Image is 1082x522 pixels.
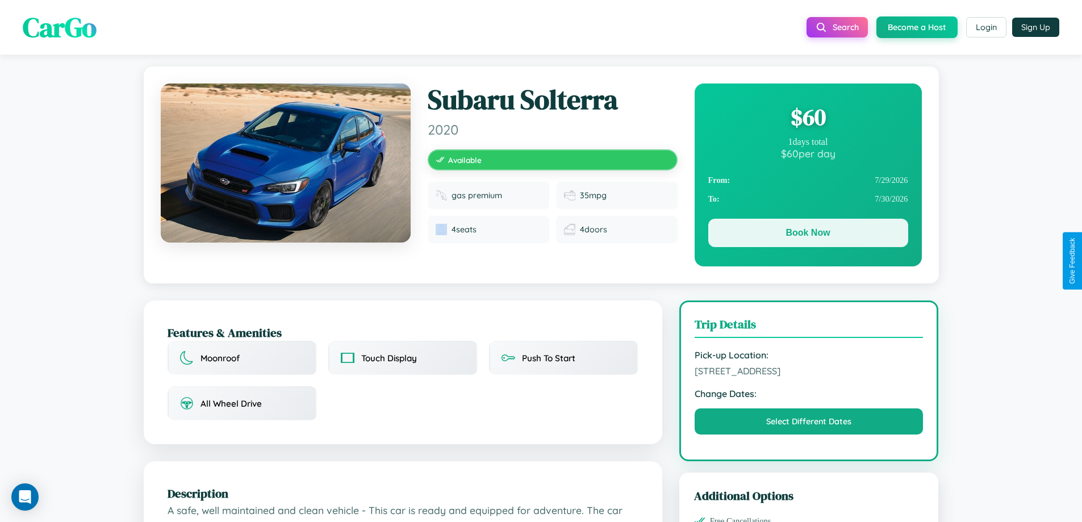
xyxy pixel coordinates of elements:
[708,102,908,132] div: $ 60
[11,483,39,511] div: Open Intercom Messenger
[168,485,638,502] h2: Description
[695,365,924,377] span: [STREET_ADDRESS]
[695,316,924,338] h3: Trip Details
[200,398,262,409] span: All Wheel Drive
[23,9,97,46] span: CarGo
[708,147,908,160] div: $ 60 per day
[708,194,720,204] strong: To:
[361,353,417,364] span: Touch Display
[161,83,411,243] img: Subaru Solterra 2020
[564,190,575,201] img: Fuel efficiency
[833,22,859,32] span: Search
[452,224,477,235] span: 4 seats
[876,16,958,38] button: Become a Host
[580,190,607,201] span: 35 mpg
[708,219,908,247] button: Book Now
[436,190,447,201] img: Fuel type
[522,353,575,364] span: Push To Start
[966,17,1006,37] button: Login
[708,190,908,208] div: 7 / 30 / 2026
[168,324,638,341] h2: Features & Amenities
[1068,238,1076,284] div: Give Feedback
[200,353,240,364] span: Moonroof
[708,137,908,147] div: 1 days total
[708,176,730,185] strong: From:
[807,17,868,37] button: Search
[448,155,482,165] span: Available
[695,408,924,435] button: Select Different Dates
[694,487,924,504] h3: Additional Options
[695,349,924,361] strong: Pick-up Location:
[1012,18,1059,37] button: Sign Up
[436,224,447,235] img: Seats
[428,83,678,116] h1: Subaru Solterra
[428,121,678,138] span: 2020
[564,224,575,235] img: Doors
[580,224,607,235] span: 4 doors
[708,171,908,190] div: 7 / 29 / 2026
[695,388,924,399] strong: Change Dates:
[452,190,502,201] span: gas premium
